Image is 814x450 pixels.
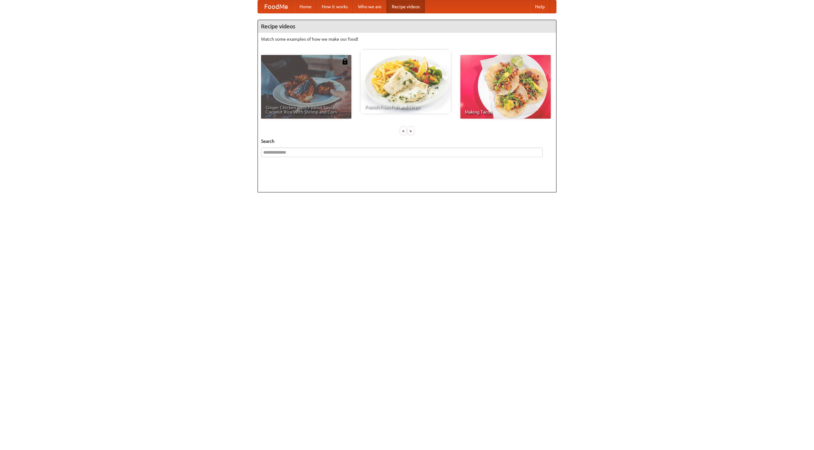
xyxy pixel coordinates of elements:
a: FoodMe [258,0,294,13]
h5: Search [261,138,553,144]
a: French Fries Fish and Chips [361,50,451,114]
a: Recipe videos [387,0,425,13]
img: 483408.png [342,58,348,65]
h4: Recipe videos [258,20,556,33]
a: How it works [317,0,353,13]
div: » [408,127,414,135]
a: Help [530,0,550,13]
span: French Fries Fish and Chips [365,105,446,109]
a: Home [294,0,317,13]
div: « [400,127,406,135]
span: Making Tacos [465,110,546,114]
a: Making Tacos [460,55,551,119]
a: Who we are [353,0,387,13]
p: Watch some examples of how we make our food! [261,36,553,42]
